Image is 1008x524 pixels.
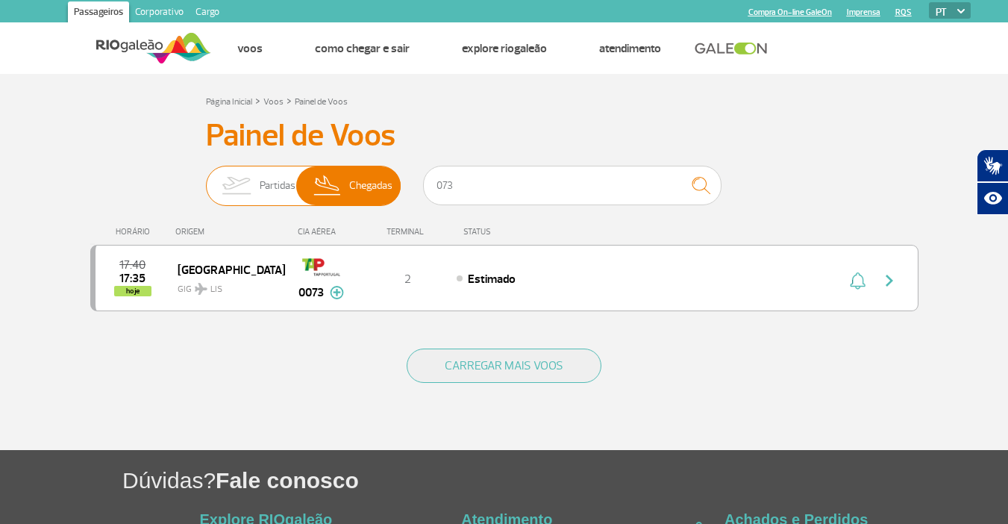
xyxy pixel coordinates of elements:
a: Explore RIOgaleão [462,41,547,56]
h3: Painel de Voos [206,117,803,155]
h1: Dúvidas? [122,465,1008,496]
a: Como chegar e sair [315,41,410,56]
a: Voos [237,41,263,56]
span: hoje [114,286,151,296]
a: Compra On-line GaleOn [748,7,832,17]
img: seta-direita-painel-voo.svg [880,272,898,290]
span: 0073 [298,284,324,302]
a: RQS [895,7,912,17]
a: Imprensa [847,7,880,17]
img: slider-desembarque [306,166,350,205]
input: Voo, cidade ou cia aérea [423,166,721,205]
a: Atendimento [599,41,661,56]
a: Página Inicial [206,96,252,107]
div: CIA AÉREA [284,227,359,237]
span: 2025-08-27 17:40:00 [119,260,145,270]
span: Partidas [260,166,295,205]
div: STATUS [456,227,577,237]
a: Painel de Voos [295,96,348,107]
a: Cargo [190,1,225,25]
a: Passageiros [68,1,129,25]
img: destiny_airplane.svg [195,283,207,295]
span: Chegadas [349,166,392,205]
span: LIS [210,283,222,296]
button: Abrir tradutor de língua de sinais. [977,149,1008,182]
img: sino-painel-voo.svg [850,272,865,290]
div: HORÁRIO [95,227,176,237]
img: slider-embarque [213,166,260,205]
a: > [287,92,292,109]
a: > [255,92,260,109]
span: Estimado [468,272,516,287]
a: Voos [263,96,284,107]
button: Abrir recursos assistivos. [977,182,1008,215]
span: 2 [404,272,411,287]
img: mais-info-painel-voo.svg [330,286,344,299]
span: GIG [178,275,273,296]
span: [GEOGRAPHIC_DATA] [178,260,273,279]
div: TERMINAL [359,227,456,237]
span: Fale conosco [216,468,359,493]
a: Corporativo [129,1,190,25]
span: 2025-08-27 17:35:00 [119,273,145,284]
button: CARREGAR MAIS VOOS [407,349,601,383]
div: Plugin de acessibilidade da Hand Talk. [977,149,1008,215]
div: ORIGEM [175,227,284,237]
